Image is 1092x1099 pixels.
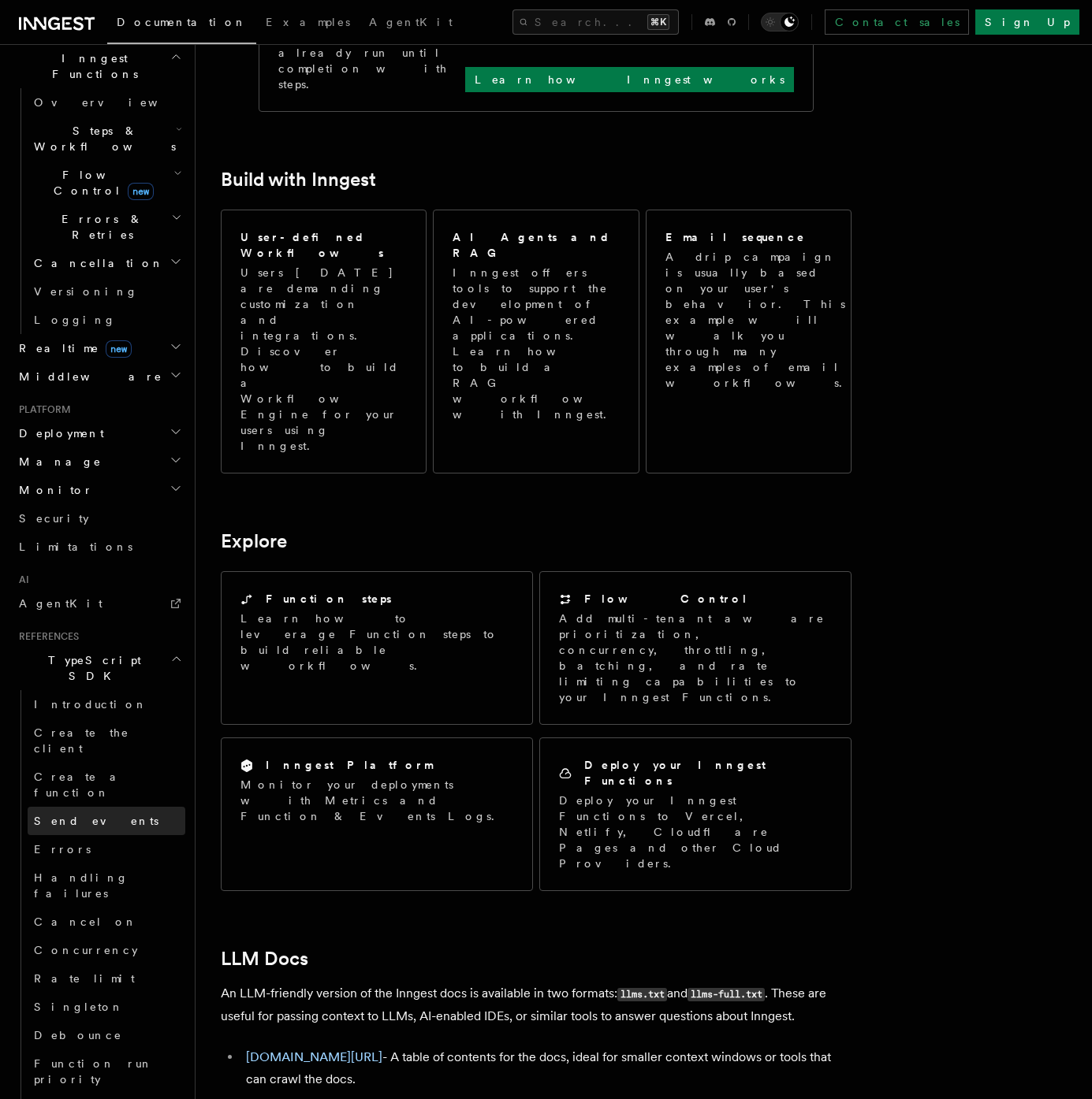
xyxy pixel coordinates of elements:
a: Security [13,504,185,533]
h2: Deploy your Inngest Functions [584,757,832,789]
button: Cancellation [28,249,185,277]
a: Contact sales [825,9,969,35]
p: An LLM-friendly version of the Inngest docs is available in two formats: and . These are useful f... [221,982,852,1027]
span: Logging [34,314,116,326]
a: Introduction [28,690,185,718]
a: Flow ControlAdd multi-tenant aware prioritization, concurrency, throttling, batching, and rate li... [539,571,852,725]
span: Send events [34,815,158,827]
a: Concurrency [28,936,185,964]
a: Email sequenceA drip campaign is usually based on your user's behavior. This example will walk yo... [646,210,852,473]
div: Inngest Functions [13,88,185,334]
span: AgentKit [19,597,102,610]
span: new [128,183,154,200]
span: Middleware [13,369,162,384]
a: Errors [28,835,185,863]
a: User-defined WorkflowsUsers [DATE] are demanding customization and integrations. Discover how to ... [221,210,427,473]
a: Explore [221,530,287,552]
span: Create a function [34,770,128,799]
p: Monitor your deployments with Metrics and Function & Events Logs. [240,777,513,824]
span: Realtime [13,340,132,356]
p: Add multi-tenant aware prioritization, concurrency, throttling, batching, and rate limiting capab... [559,611,832,705]
span: TypeScript SDK [13,652,170,684]
a: Limitations [13,533,185,561]
button: Inngest Functions [13,44,185,88]
li: - A table of contents for the docs, ideal for smaller context windows or tools that can crawl the... [241,1046,852,1090]
a: Examples [256,5,360,43]
a: Logging [28,306,185,334]
button: Middleware [13,362,185,391]
button: Monitor [13,476,185,504]
a: Inngest PlatformMonitor your deployments with Metrics and Function & Events Logs. [221,737,533,891]
h2: Function steps [266,591,392,607]
span: References [13,630,79,643]
button: Realtimenew [13,334,185,362]
kbd: ⌘K [647,14,669,30]
span: Cancellation [28,255,164,271]
span: Security [19,512,89,525]
a: AgentKit [360,5,462,43]
a: Create the client [28,718,185,763]
a: Create a function [28,763,185,807]
span: Cancel on [34,915,137,928]
span: Singleton [34,1001,124,1013]
a: Handling failures [28,863,185,908]
h2: Flow Control [584,591,748,607]
span: Create the client [34,726,129,755]
span: Debounce [34,1029,122,1041]
span: Handling failures [34,871,129,900]
span: Introduction [34,698,147,711]
span: Manage [13,454,102,470]
p: Learn how Inngest works [475,72,785,87]
a: [DOMAIN_NAME][URL] [246,1049,382,1064]
button: Manage [13,447,185,476]
a: Versioning [28,277,185,306]
a: AI Agents and RAGInngest offers tools to support the development of AI-powered applications. Lear... [433,210,639,473]
span: Overview [34,96,196,109]
span: new [106,340,132,358]
button: Errors & Retries [28,205,185,249]
button: Search...⌘K [512,9,679,35]
a: LLM Docs [221,948,308,970]
span: Deployment [13,425,104,441]
button: Steps & Workflows [28,117,185,161]
a: Documentation [107,5,256,44]
a: AgentKit [13,589,185,618]
span: Examples [266,16,350,28]
span: Errors [34,843,91,856]
span: Steps & Workflows [28,123,176,154]
span: AI [13,574,29,586]
a: Singleton [28,993,185,1021]
h2: AI Agents and RAG [453,229,621,261]
h2: Email sequence [665,229,806,245]
code: llms.txt [617,988,667,1001]
span: Errors & Retries [28,211,171,243]
button: Deployment [13,419,185,447]
h2: Inngest Platform [266,757,433,773]
a: Build with Inngest [221,169,376,191]
a: Sign Up [975,9,1079,35]
span: Limitations [19,540,132,553]
a: Overview [28,88,185,117]
a: Rate limit [28,964,185,993]
h2: User-defined Workflows [240,229,407,261]
p: A drip campaign is usually based on your user's behavior. This example will walk you through many... [665,249,852,391]
a: Debounce [28,1021,185,1049]
span: Flow Control [28,167,173,199]
span: Rate limit [34,972,135,985]
button: TypeScript SDK [13,646,185,690]
button: Flow Controlnew [28,161,185,205]
a: Function stepsLearn how to leverage Function steps to build reliable workflows. [221,571,533,725]
span: Concurrency [34,944,138,956]
span: Platform [13,403,71,416]
p: Inngest offers tools to support the development of AI-powered applications. Learn how to build a ... [453,265,621,422]
button: Toggle dark mode [761,13,799,32]
span: AgentKit [369,16,453,28]
p: Deploy your Inngest Functions to Vercel, Netlify, Cloudflare Pages and other Cloud Providers. [559,793,832,871]
a: Send events [28,807,185,835]
code: llms-full.txt [688,988,765,1001]
a: Learn how Inngest works [465,67,794,92]
a: Deploy your Inngest FunctionsDeploy your Inngest Functions to Vercel, Netlify, Cloudflare Pages a... [539,737,852,891]
span: Function run priority [34,1057,153,1086]
p: Learn how to leverage Function steps to build reliable workflows. [240,611,513,674]
span: Versioning [34,285,138,298]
